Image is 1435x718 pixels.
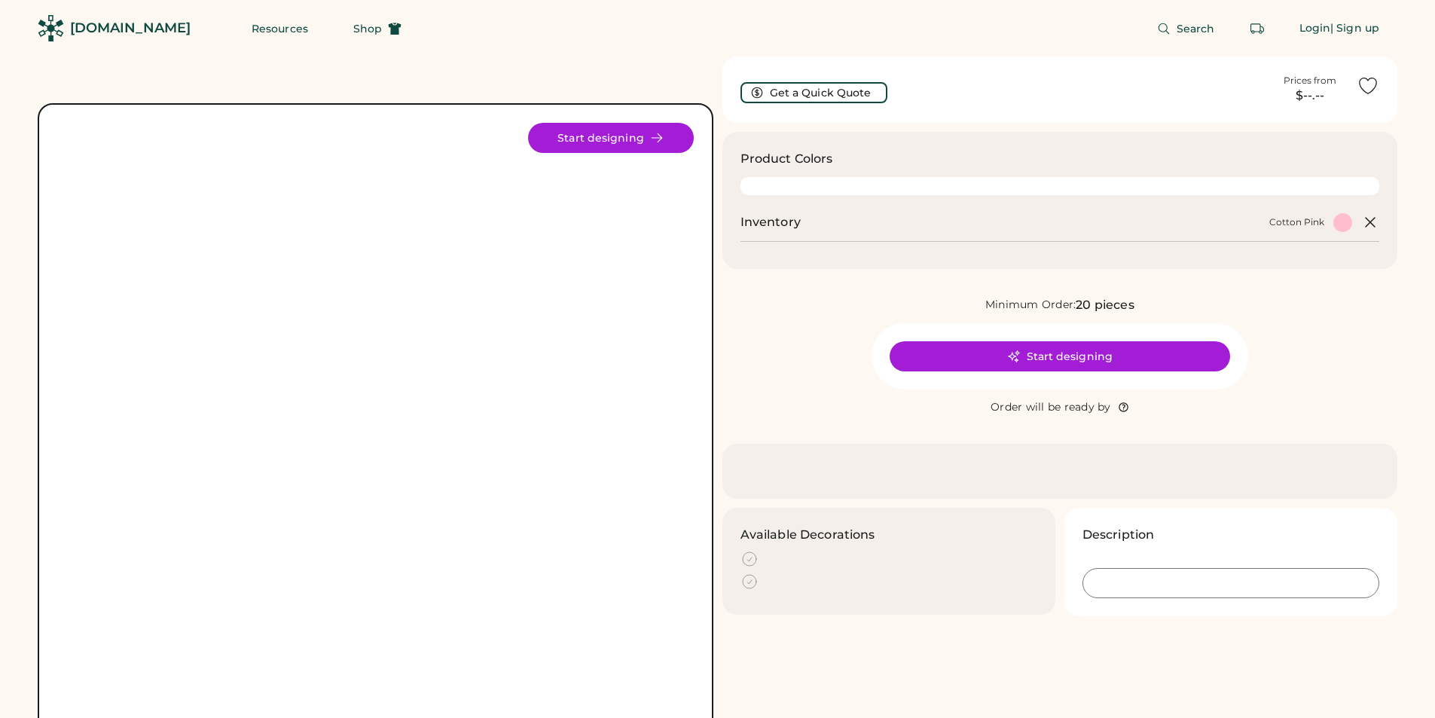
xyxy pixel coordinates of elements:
span: Shop [353,23,382,34]
h3: Product Colors [740,150,833,168]
div: [DOMAIN_NAME] [70,19,191,38]
div: Order will be ready by [991,400,1111,415]
h3: Available Decorations [740,526,875,544]
img: Rendered Logo - Screens [38,15,64,41]
button: Search [1139,14,1233,44]
button: Start designing [890,341,1230,371]
button: Retrieve an order [1242,14,1272,44]
div: Login [1299,21,1331,36]
div: Cotton Pink [1269,216,1324,228]
button: Start designing [528,123,694,153]
div: | Sign up [1330,21,1379,36]
div: Minimum Order: [985,298,1076,313]
div: Prices from [1284,75,1336,87]
button: Resources [234,14,326,44]
span: Search [1177,23,1215,34]
div: $--.-- [1272,87,1348,105]
div: 20 pieces [1076,296,1134,314]
button: Get a Quick Quote [740,82,887,103]
h3: Description [1082,526,1155,544]
h2: Inventory [740,213,801,231]
button: Shop [335,14,420,44]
